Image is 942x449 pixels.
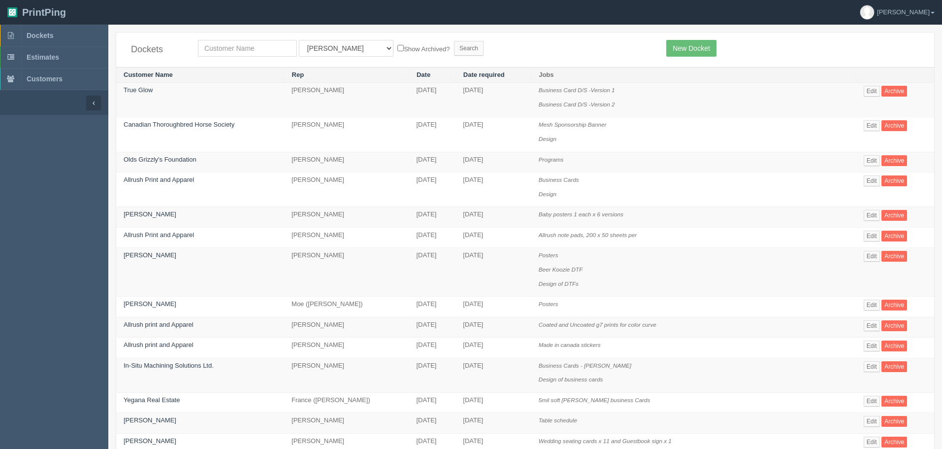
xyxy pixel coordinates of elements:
a: Edit [864,320,880,331]
td: [DATE] [409,413,455,434]
a: Archive [881,210,907,221]
td: [DATE] [409,117,455,152]
img: avatar_default-7531ab5dedf162e01f1e0bb0964e6a185e93c5c22dfe317fb01d7f8cd2b1632c.jpg [860,5,874,19]
th: Jobs [531,67,856,83]
td: [DATE] [455,152,531,173]
a: Edit [864,437,880,448]
td: [DATE] [455,248,531,297]
i: Beer Koozie DTF [539,266,583,273]
a: Customer Name [124,71,173,78]
a: Edit [864,155,880,166]
a: Archive [881,416,907,427]
span: Dockets [27,32,53,39]
td: [DATE] [409,248,455,297]
td: [PERSON_NAME] [284,207,409,228]
td: Moe ([PERSON_NAME]) [284,297,409,317]
i: Coated and Uncoated g7 prints for color curve [539,321,656,328]
input: Search [454,41,484,56]
a: Date [417,71,430,78]
td: [DATE] [455,207,531,228]
a: Edit [864,175,880,186]
a: Archive [881,175,907,186]
i: Design [539,136,556,142]
a: Edit [864,300,880,311]
i: Business Card D/S -Version 1 [539,87,615,93]
a: In-Situ Machining Solutions Ltd. [124,362,214,369]
a: Archive [881,320,907,331]
a: Edit [864,231,880,242]
td: [DATE] [455,392,531,413]
a: Archive [881,361,907,372]
td: [PERSON_NAME] [284,413,409,434]
i: Mesh Sponsorship Banner [539,121,607,128]
i: Posters [539,301,558,307]
label: Show Archived? [397,43,450,54]
input: Customer Name [198,40,297,57]
a: Archive [881,155,907,166]
i: Table schedule [539,417,577,423]
a: Rep [292,71,304,78]
i: Posters [539,252,558,258]
td: [DATE] [455,297,531,317]
a: Archive [881,300,907,311]
i: Allrush note pads, 200 x 50 sheets per [539,232,637,238]
a: Yegana Real Estate [124,396,180,404]
i: Programs [539,156,564,163]
a: Allrush Print and Apparel [124,176,194,183]
td: [DATE] [409,392,455,413]
img: logo-3e63b451c926e2ac314895c53de4908e5d424f24456219fb08d385ab2e579770.png [7,7,17,17]
a: Archive [881,86,907,97]
a: Edit [864,86,880,97]
a: [PERSON_NAME] [124,251,176,259]
td: [DATE] [409,83,455,117]
a: [PERSON_NAME] [124,437,176,445]
i: Design of DTFs [539,280,579,287]
td: [DATE] [455,317,531,338]
h4: Dockets [131,45,183,55]
a: Archive [881,396,907,407]
i: Business Cards - [PERSON_NAME] [539,362,631,369]
td: France ([PERSON_NAME]) [284,392,409,413]
td: [DATE] [409,207,455,228]
td: [DATE] [455,338,531,358]
a: Allrush print and Apparel [124,321,194,328]
td: [DATE] [409,358,455,392]
a: [PERSON_NAME] [124,300,176,308]
a: Edit [864,396,880,407]
td: [DATE] [409,338,455,358]
td: [PERSON_NAME] [284,338,409,358]
td: [DATE] [455,173,531,207]
td: [DATE] [455,227,531,248]
td: [PERSON_NAME] [284,248,409,297]
i: Made in canada stickers [539,342,601,348]
a: Allrush Print and Apparel [124,231,194,239]
a: Archive [881,437,907,448]
td: [DATE] [409,227,455,248]
a: Edit [864,251,880,262]
span: Customers [27,75,63,83]
td: [PERSON_NAME] [284,317,409,338]
td: [PERSON_NAME] [284,358,409,392]
td: [DATE] [409,173,455,207]
td: [PERSON_NAME] [284,83,409,117]
a: Archive [881,341,907,351]
a: Allrush print and Apparel [124,341,194,348]
input: Show Archived? [397,45,404,51]
a: [PERSON_NAME] [124,416,176,424]
a: Edit [864,416,880,427]
i: Business Cards [539,176,579,183]
td: [PERSON_NAME] [284,117,409,152]
a: [PERSON_NAME] [124,210,176,218]
a: New Docket [666,40,716,57]
td: [DATE] [409,297,455,317]
a: Archive [881,120,907,131]
a: Edit [864,210,880,221]
i: Baby posters 1 each x 6 versions [539,211,623,217]
span: Estimates [27,53,59,61]
td: [DATE] [455,117,531,152]
td: [DATE] [455,358,531,392]
i: Wedding seating cards x 11 and Guestbook sign x 1 [539,438,672,444]
td: [PERSON_NAME] [284,152,409,173]
i: Business Card D/S -Version 2 [539,101,615,107]
a: Edit [864,361,880,372]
